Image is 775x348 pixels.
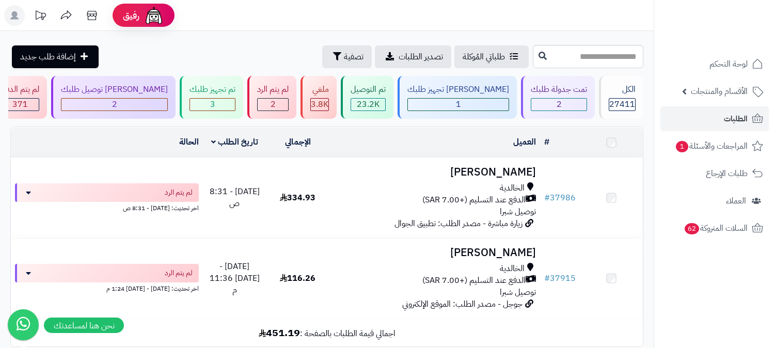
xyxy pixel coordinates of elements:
[11,319,643,346] td: اجمالي قيمة الطلبات بالصفحة :
[285,136,311,148] a: الإجمالي
[544,272,550,284] span: #
[408,99,509,110] div: 1
[298,76,339,119] a: ملغي 3.8K
[15,282,199,293] div: اخر تحديث: [DATE] - [DATE] 1:24 م
[311,98,328,110] span: 3.8K
[322,45,372,68] button: تصفية
[311,99,328,110] div: 3818
[660,134,769,159] a: المراجعات والأسئلة1
[660,106,769,131] a: الطلبات
[211,136,258,148] a: تاريخ الطلب
[463,51,505,63] span: طلباتي المُوكلة
[144,5,164,26] img: ai-face.png
[210,98,215,110] span: 3
[1,84,39,96] div: لم يتم الدفع
[351,99,385,110] div: 23212
[660,161,769,186] a: طلبات الإرجاع
[334,166,536,178] h3: [PERSON_NAME]
[12,45,99,68] a: إضافة طلب جديد
[454,45,529,68] a: طلباتي المُوكلة
[49,76,178,119] a: [PERSON_NAME] توصيل طلبك 2
[344,51,363,63] span: تصفية
[706,166,748,181] span: طلبات الإرجاع
[691,84,748,99] span: الأقسام والمنتجات
[544,272,576,284] a: #37915
[178,76,245,119] a: تم تجهيز طلبك 3
[165,268,193,278] span: لم يتم الرد
[544,192,576,204] a: #37986
[685,223,699,234] span: 62
[724,112,748,126] span: الطلبات
[12,98,28,110] span: 371
[112,98,117,110] span: 2
[61,99,167,110] div: 2
[675,139,748,153] span: المراجعات والأسئلة
[531,99,587,110] div: 2
[258,99,288,110] div: 2
[609,98,635,110] span: 27411
[609,84,636,96] div: الكل
[271,98,276,110] span: 2
[61,84,168,96] div: [PERSON_NAME] توصيل طلبك
[257,84,289,96] div: لم يتم الرد
[189,84,235,96] div: تم تجهيز طلبك
[407,84,509,96] div: [PERSON_NAME] تجهيز طلبك
[2,99,39,110] div: 371
[519,76,597,119] a: تمت جدولة طلبك 2
[210,260,260,296] span: [DATE] - [DATE] 11:36 م
[544,192,550,204] span: #
[259,325,300,340] b: 451.19
[544,136,549,148] a: #
[310,84,329,96] div: ملغي
[531,84,587,96] div: تمت جدولة طلبك
[500,263,525,275] span: الخالدية
[123,9,139,22] span: رفيق
[351,84,386,96] div: تم التوصيل
[280,192,315,204] span: 334.93
[402,298,523,310] span: جوجل - مصدر الطلب: الموقع الإلكتروني
[500,286,536,298] span: توصيل شبرا
[726,194,746,208] span: العملاء
[513,136,536,148] a: العميل
[660,188,769,213] a: العملاء
[660,52,769,76] a: لوحة التحكم
[190,99,235,110] div: 3
[210,185,260,210] span: [DATE] - 8:31 ص
[357,98,379,110] span: 23.2K
[597,76,645,119] a: الكل27411
[456,98,461,110] span: 1
[20,51,76,63] span: إضافة طلب جديد
[684,221,748,235] span: السلات المتروكة
[179,136,199,148] a: الحالة
[394,217,523,230] span: زيارة مباشرة - مصدر الطلب: تطبيق الجوال
[15,202,199,213] div: اخر تحديث: [DATE] - 8:31 ص
[339,76,396,119] a: تم التوصيل 23.2K
[676,141,688,152] span: 1
[165,187,193,198] span: لم يتم الرد
[245,76,298,119] a: لم يتم الرد 2
[396,76,519,119] a: [PERSON_NAME] تجهيز طلبك 1
[280,272,315,284] span: 116.26
[500,182,525,194] span: الخالدية
[422,275,526,287] span: الدفع عند التسليم (+7.00 SAR)
[660,216,769,241] a: السلات المتروكة62
[399,51,443,63] span: تصدير الطلبات
[500,205,536,218] span: توصيل شبرا
[557,98,562,110] span: 2
[27,5,53,28] a: تحديثات المنصة
[709,57,748,71] span: لوحة التحكم
[375,45,451,68] a: تصدير الطلبات
[334,247,536,259] h3: [PERSON_NAME]
[422,194,526,206] span: الدفع عند التسليم (+7.00 SAR)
